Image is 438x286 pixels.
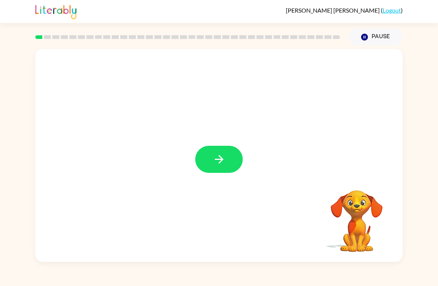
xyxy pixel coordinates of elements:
a: Logout [383,7,401,14]
img: Literably [35,3,76,19]
div: ( ) [286,7,403,14]
span: [PERSON_NAME] [PERSON_NAME] [286,7,381,14]
video: Your browser must support playing .mp4 files to use Literably. Please try using another browser. [320,179,394,253]
button: Pause [349,29,403,46]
